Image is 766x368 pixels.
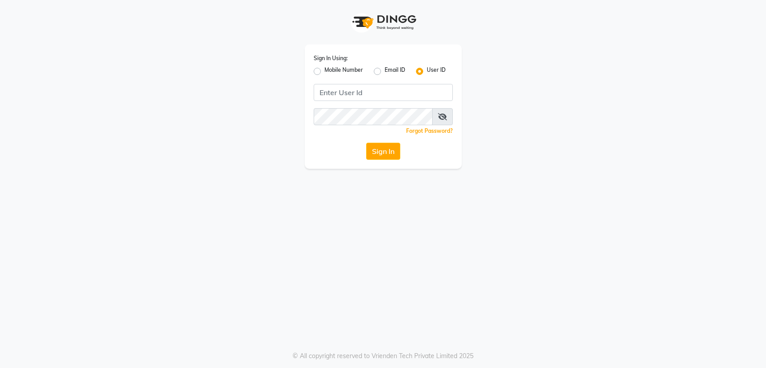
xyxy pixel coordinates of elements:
[314,84,453,101] input: Username
[385,66,405,77] label: Email ID
[347,9,419,35] img: logo1.svg
[406,127,453,134] a: Forgot Password?
[427,66,446,77] label: User ID
[324,66,363,77] label: Mobile Number
[366,143,400,160] button: Sign In
[314,108,433,125] input: Username
[314,54,348,62] label: Sign In Using:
